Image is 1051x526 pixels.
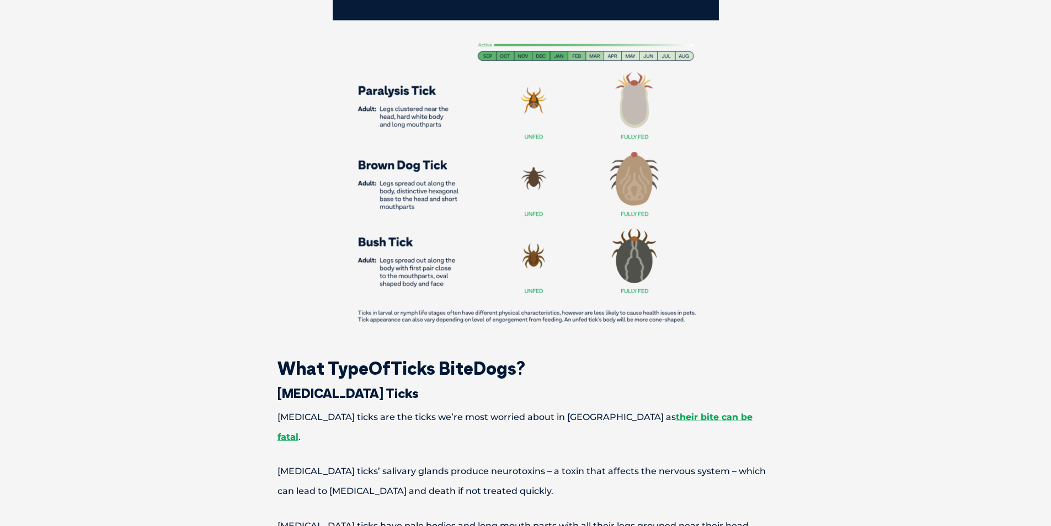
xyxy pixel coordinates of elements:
p: [MEDICAL_DATA] ticks are the ticks we’re most worried about in [GEOGRAPHIC_DATA] as . [239,407,813,447]
span: [MEDICAL_DATA] Ticks [278,385,419,401]
span: Dogs? [473,357,525,379]
a: their bite can be fatal [278,412,753,442]
span: Ticks Bite [391,357,473,379]
span: What Type [278,357,369,379]
p: [MEDICAL_DATA] ticks’ salivary glands produce neurotoxins – a toxin that affects the nervous syst... [239,461,813,501]
span: Of [369,357,391,379]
